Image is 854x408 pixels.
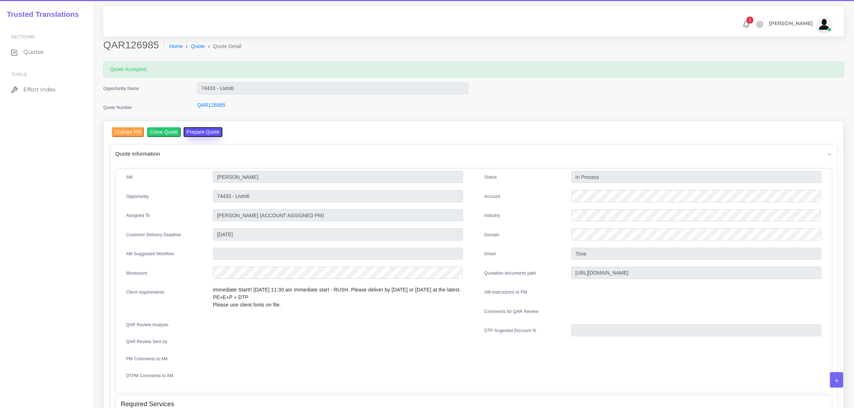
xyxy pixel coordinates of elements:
label: Domain [485,232,500,238]
label: AM instructions to PM [485,289,528,295]
label: Quote Number [103,104,132,111]
img: avatar [817,17,831,32]
label: Opportunity [126,193,149,200]
a: Home [169,43,183,50]
a: Trusted Translations [2,9,79,20]
a: Prepare Quote [184,127,222,139]
span: Tools [11,72,27,77]
a: Effort Index [5,82,88,97]
label: DTP Sugested Discount % [485,327,537,334]
h2: QAR126985 [103,39,164,51]
span: Quote information [115,150,160,158]
label: Comments for QAR Review [485,308,538,315]
label: Wordcount [126,270,147,276]
a: Quote [191,43,205,50]
label: Assigned To [126,212,150,219]
label: QAR Review Analysis [126,322,169,328]
input: pm [213,209,463,222]
a: [PERSON_NAME]avatar [765,17,834,32]
label: Industry [485,212,500,219]
button: Prepare Quote [184,127,222,137]
label: Client requirements [126,289,165,295]
label: Customer Delivery Deadline [126,232,181,238]
label: DTPM Comments to AM [126,373,174,379]
input: Change PM [112,127,144,137]
span: [PERSON_NAME] [769,21,813,26]
label: AM [126,174,133,180]
input: Clone Quote [147,127,181,137]
label: AM Suggested Workflow [126,251,174,257]
span: Effort Index [23,86,56,94]
span: 1 [746,16,754,24]
h2: Trusted Translations [2,10,79,19]
span: Quotes [23,48,44,56]
div: Quote Accepted [103,62,844,77]
label: Opportunity Name [103,85,139,92]
label: Account [485,193,500,200]
a: QAR126985 [197,102,225,108]
a: 1 [740,20,752,28]
label: PM Comments to AM [126,356,168,362]
li: Quote Detail [205,43,242,50]
p: Immediate Start!! [DATE] 11:30 am Immediate start - RUSH. Please deliver by [DATE] or [DATE] at t... [213,286,463,309]
span: Sections [11,34,35,39]
div: Quote information [110,144,837,163]
label: QAR Review Sent by [126,338,168,345]
label: Status [485,174,497,180]
a: Quotes [5,44,88,60]
label: Quotation documents path [485,270,536,276]
label: Driver [485,251,496,257]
